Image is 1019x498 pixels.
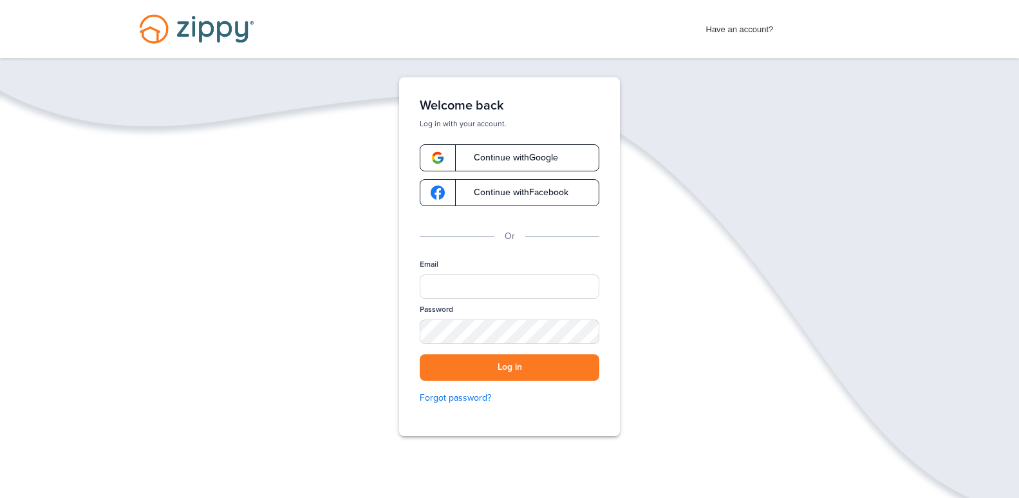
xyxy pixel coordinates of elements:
[505,229,515,244] p: Or
[420,354,599,381] button: Log in
[461,188,568,197] span: Continue with Facebook
[420,179,599,206] a: google-logoContinue withFacebook
[420,119,599,129] p: Log in with your account.
[431,151,445,165] img: google-logo
[431,186,445,200] img: google-logo
[420,304,453,315] label: Password
[420,144,599,171] a: google-logoContinue withGoogle
[420,98,599,113] h1: Welcome back
[420,391,599,405] a: Forgot password?
[420,259,438,270] label: Email
[420,274,599,299] input: Email
[420,320,599,344] input: Password
[706,16,774,37] span: Have an account?
[461,153,558,162] span: Continue with Google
